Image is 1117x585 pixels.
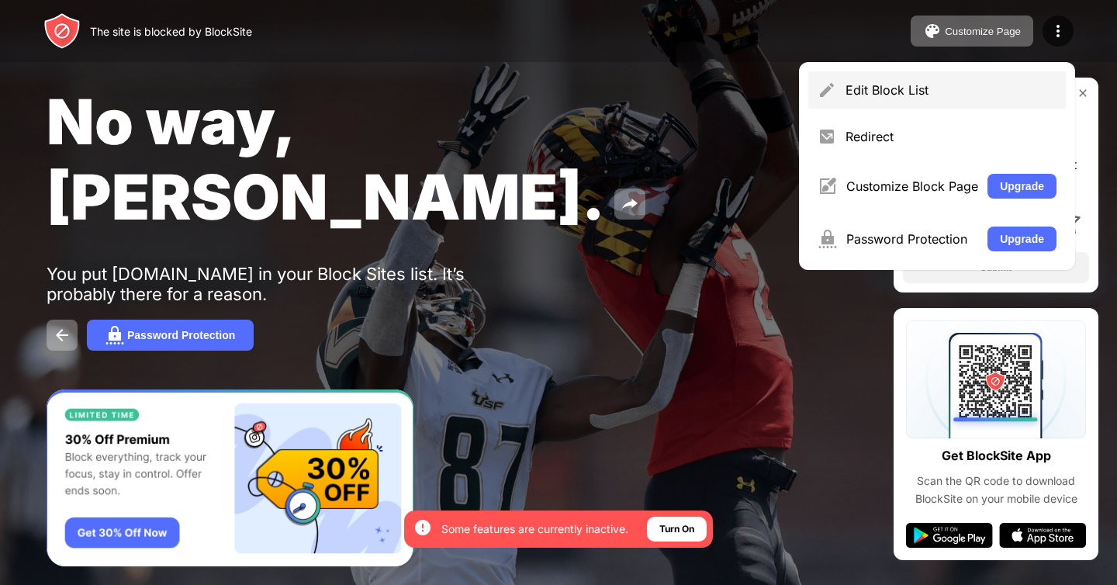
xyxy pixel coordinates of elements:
div: Scan the QR code to download BlockSite on your mobile device [906,472,1086,507]
div: Turn On [659,521,694,537]
div: You put [DOMAIN_NAME] in your Block Sites list. It’s probably there for a reason. [47,264,526,304]
img: header-logo.svg [43,12,81,50]
button: Upgrade [987,227,1056,251]
button: Upgrade [987,174,1056,199]
div: Customize Block Page [846,178,978,194]
img: menu-customize.svg [818,177,837,196]
div: Password Protection [846,231,978,247]
div: Customize Page [945,26,1021,37]
img: share.svg [621,195,639,213]
div: Redirect [846,129,1056,144]
img: app-store.svg [999,523,1086,548]
div: The site is blocked by BlockSite [90,25,252,38]
div: Some features are currently inactive. [441,521,628,537]
img: pallet.svg [923,22,942,40]
img: password.svg [105,326,124,344]
img: menu-redirect.svg [818,127,836,146]
img: rate-us-close.svg [1077,87,1089,99]
img: menu-password.svg [818,230,837,248]
button: Password Protection [87,320,254,351]
span: No way, [PERSON_NAME]. [47,84,605,234]
img: back.svg [53,326,71,344]
img: google-play.svg [906,523,993,548]
img: menu-icon.svg [1049,22,1067,40]
button: Customize Page [911,16,1033,47]
img: error-circle-white.svg [413,518,432,537]
div: Edit Block List [846,82,1056,98]
div: Password Protection [127,329,235,341]
iframe: Banner [47,389,413,567]
img: menu-pencil.svg [818,81,836,99]
div: Get BlockSite App [942,445,1051,467]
